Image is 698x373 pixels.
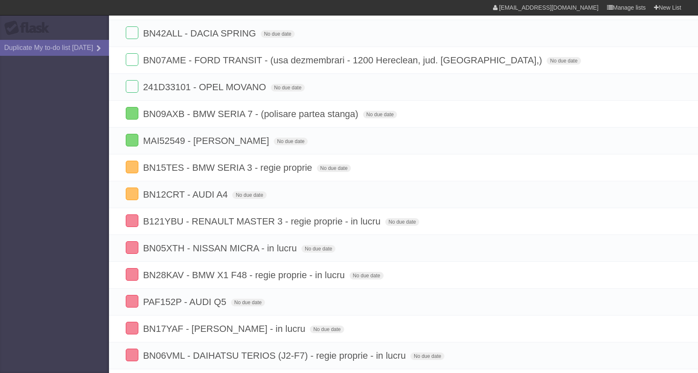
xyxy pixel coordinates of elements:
[126,26,138,39] label: Done
[232,191,266,199] span: No due date
[547,57,581,65] span: No due date
[143,243,299,253] span: BN05XTH - NISSAN MICRA - in lucru
[143,270,347,280] span: BN28KAV - BMW X1 F48 - regie proprie - in lucru
[126,322,138,334] label: Done
[143,136,271,146] span: MAI52549 - [PERSON_NAME]
[274,138,308,145] span: No due date
[143,162,314,173] span: BN15TES - BMW SERIA 3 - regie proprie
[143,297,228,307] span: PAF152P - AUDI Q5
[350,272,384,279] span: No due date
[126,53,138,66] label: Done
[143,323,307,334] span: BN17YAF - [PERSON_NAME] - in lucru
[4,21,54,36] div: Flask
[301,245,335,253] span: No due date
[126,107,138,120] label: Done
[126,80,138,93] label: Done
[143,82,268,92] span: 241D33101 - OPEL MOVANO
[410,352,444,360] span: No due date
[126,349,138,361] label: Done
[317,164,351,172] span: No due date
[310,326,344,333] span: No due date
[385,218,419,226] span: No due date
[261,30,295,38] span: No due date
[126,188,138,200] label: Done
[126,295,138,308] label: Done
[143,216,383,227] span: B121YBU - RENAULT MASTER 3 - regie proprie - in lucru
[271,84,305,91] span: No due date
[126,268,138,281] label: Done
[143,55,544,65] span: BN07AME - FORD TRANSIT - (usa dezmembrari - 1200 Hereclean, jud. [GEOGRAPHIC_DATA],)
[126,134,138,146] label: Done
[126,161,138,173] label: Done
[143,189,230,200] span: BN12CRT - AUDI A4
[143,109,361,119] span: BN09AXB - BMW SERIA 7 - (polisare partea stanga)
[126,241,138,254] label: Done
[126,214,138,227] label: Done
[143,28,258,39] span: BN42ALL - DACIA SPRING
[231,299,265,306] span: No due date
[363,111,397,118] span: No due date
[143,350,408,361] span: BN06VML - DAIHATSU TERIOS (J2-F7) - regie proprie - in lucru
